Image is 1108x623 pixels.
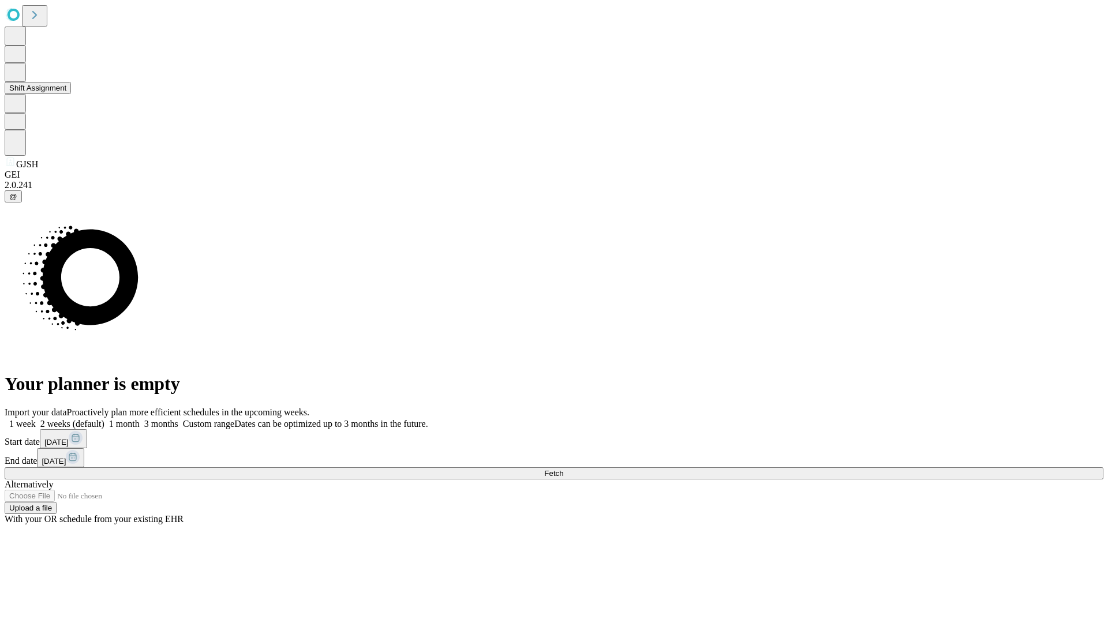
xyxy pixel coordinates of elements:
[234,419,428,429] span: Dates can be optimized up to 3 months in the future.
[42,457,66,466] span: [DATE]
[109,419,140,429] span: 1 month
[5,373,1103,395] h1: Your planner is empty
[5,190,22,202] button: @
[5,170,1103,180] div: GEI
[5,407,67,417] span: Import your data
[5,514,184,524] span: With your OR schedule from your existing EHR
[9,192,17,201] span: @
[144,419,178,429] span: 3 months
[5,448,1103,467] div: End date
[5,180,1103,190] div: 2.0.241
[5,467,1103,479] button: Fetch
[40,419,104,429] span: 2 weeks (default)
[40,429,87,448] button: [DATE]
[67,407,309,417] span: Proactively plan more efficient schedules in the upcoming weeks.
[544,469,563,478] span: Fetch
[5,429,1103,448] div: Start date
[16,159,38,169] span: GJSH
[5,82,71,94] button: Shift Assignment
[183,419,234,429] span: Custom range
[5,479,53,489] span: Alternatively
[37,448,84,467] button: [DATE]
[5,502,57,514] button: Upload a file
[9,419,36,429] span: 1 week
[44,438,69,446] span: [DATE]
